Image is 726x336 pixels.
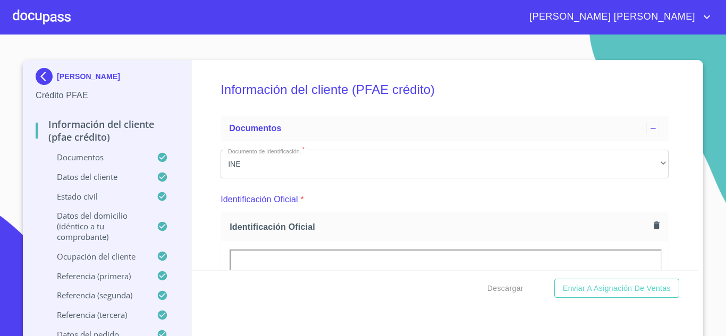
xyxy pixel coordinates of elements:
button: Enviar a Asignación de Ventas [554,279,679,298]
span: [PERSON_NAME] [PERSON_NAME] [521,8,700,25]
button: Descargar [483,279,528,298]
p: Datos del domicilio (idéntico a tu comprobante) [36,210,157,242]
div: INE [221,150,669,178]
p: Estado Civil [36,191,157,202]
p: Referencia (segunda) [36,290,157,300]
span: Descargar [487,282,524,295]
p: Datos del cliente [36,171,157,182]
p: Identificación Oficial [221,193,298,206]
div: Documentos [221,116,669,141]
p: Documentos [36,152,157,162]
p: Información del cliente (PFAE crédito) [36,118,179,143]
button: account of current user [521,8,713,25]
p: Referencia (tercera) [36,309,157,320]
p: Referencia (primera) [36,271,157,281]
span: Documentos [229,124,281,133]
span: Enviar a Asignación de Ventas [563,282,671,295]
div: [PERSON_NAME] [36,68,179,89]
p: [PERSON_NAME] [57,72,120,81]
p: Crédito PFAE [36,89,179,102]
img: Docupass spot blue [36,68,57,85]
span: Identificación Oficial [230,221,649,232]
p: Ocupación del Cliente [36,251,157,262]
h5: Información del cliente (PFAE crédito) [221,68,669,111]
